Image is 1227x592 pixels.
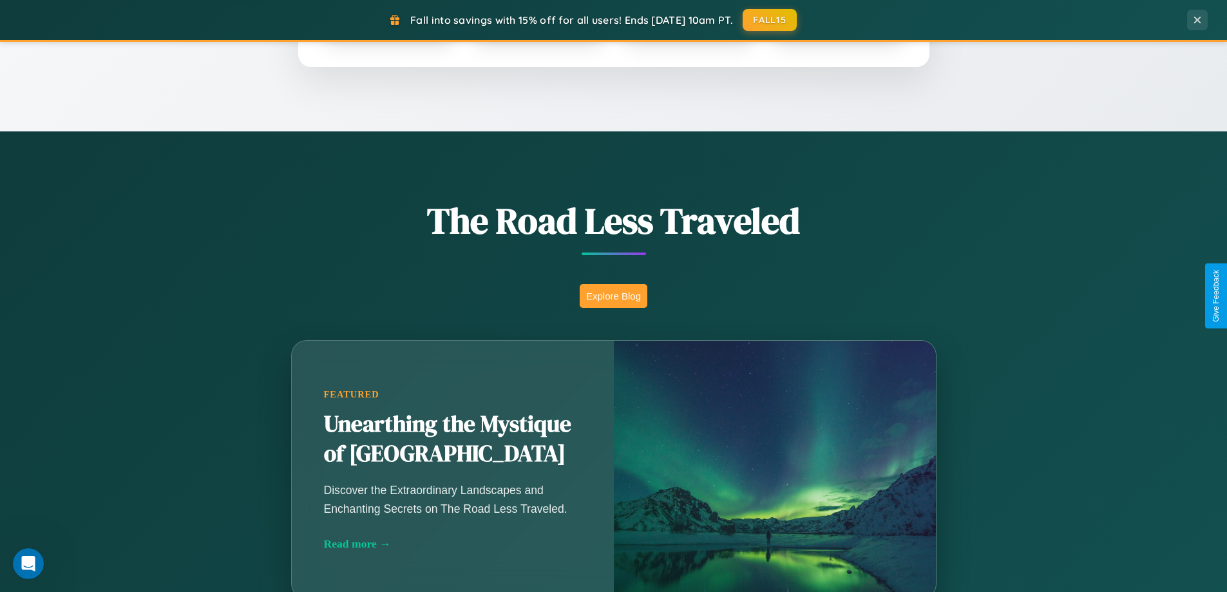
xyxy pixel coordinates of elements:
div: Read more → [324,537,582,551]
button: FALL15 [743,9,797,31]
div: Give Feedback [1212,270,1221,322]
h1: The Road Less Traveled [227,196,1000,245]
p: Discover the Extraordinary Landscapes and Enchanting Secrets on The Road Less Traveled. [324,481,582,517]
h2: Unearthing the Mystique of [GEOGRAPHIC_DATA] [324,410,582,469]
iframe: Intercom live chat [13,548,44,579]
div: Featured [324,389,582,400]
button: Explore Blog [580,284,647,308]
span: Fall into savings with 15% off for all users! Ends [DATE] 10am PT. [410,14,733,26]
